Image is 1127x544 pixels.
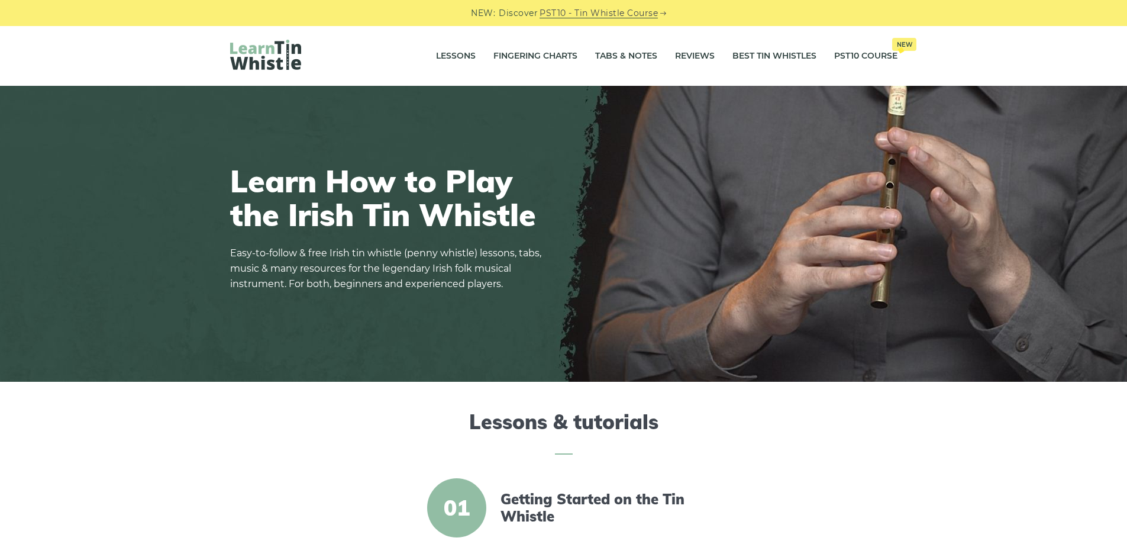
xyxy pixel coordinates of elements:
h1: Learn How to Play the Irish Tin Whistle [230,164,550,231]
a: Best Tin Whistles [732,41,816,71]
a: PST10 CourseNew [834,41,897,71]
span: New [892,38,916,51]
p: Easy-to-follow & free Irish tin whistle (penny whistle) lessons, tabs, music & many resources for... [230,246,550,292]
a: Reviews [675,41,715,71]
a: Tabs & Notes [595,41,657,71]
img: LearnTinWhistle.com [230,40,301,70]
span: 01 [427,478,486,537]
a: Lessons [436,41,476,71]
a: Fingering Charts [493,41,577,71]
a: Getting Started on the Tin Whistle [500,491,704,525]
h2: Lessons & tutorials [230,410,897,455]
